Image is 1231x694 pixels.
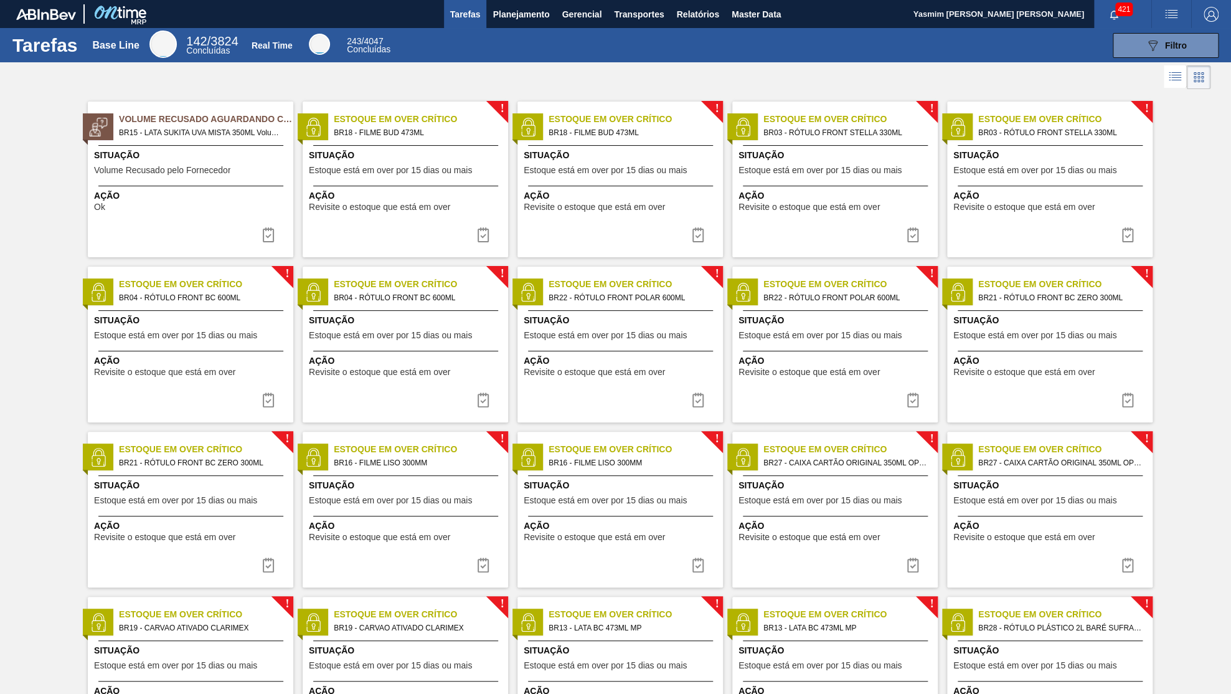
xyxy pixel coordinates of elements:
span: Estoque em Over Crítico [763,608,938,621]
span: Estoque em Over Crítico [119,608,293,621]
span: Situação [738,644,935,657]
span: Revisite o estoque que está em over [309,533,450,542]
button: icon-task complete [253,387,283,412]
span: Ação [94,354,290,368]
span: Tarefas [450,7,481,22]
span: Estoque em Over Crítico [978,113,1153,126]
img: icon-task complete [905,558,920,573]
button: icon-task complete [683,387,713,412]
span: Revisite o estoque que está em over [524,368,665,377]
span: Estoque em Over Crítico [978,443,1153,456]
span: ! [930,599,933,609]
span: Estoque está em over por 15 dias ou mais [94,331,257,340]
span: ! [500,104,504,113]
img: status [89,118,108,136]
img: icon-task complete [905,392,920,407]
button: icon-task complete [253,553,283,578]
span: Planejamento [493,7,549,22]
span: Estoque em Over Crítico [334,608,508,621]
button: icon-task complete [898,387,928,412]
span: Situação [94,479,290,492]
span: Estoque está em over por 15 dias ou mais [953,331,1116,340]
span: Ação [953,520,1149,533]
span: BR04 - RÓTULO FRONT BC 600ML [119,291,283,305]
div: Completar tarefa: 30342135 [468,387,498,412]
button: icon-task complete [1113,387,1143,412]
span: Ação [94,520,290,533]
span: Revisite o estoque que está em over [738,202,880,212]
span: ! [500,269,504,278]
button: icon-task complete [1113,222,1143,247]
img: icon-task complete [1120,392,1135,407]
span: ! [715,434,719,444]
img: status [733,118,752,136]
span: BR15 - LATA SUKITA UVA MISTA 350ML Volume - 628797 [119,126,283,140]
span: Situação [94,314,290,327]
span: Situação [309,644,505,657]
div: Completar tarefa: 30342133 [468,222,498,247]
span: Situação [953,644,1149,657]
span: BR04 - RÓTULO FRONT BC 600ML [334,291,498,305]
img: status [733,613,752,632]
span: Revisite o estoque que está em over [953,368,1095,377]
span: Situação [953,314,1149,327]
div: Base Line [92,40,139,51]
span: Estoque está em over por 15 dias ou mais [309,661,472,670]
img: status [948,118,967,136]
img: status [733,283,752,302]
span: Situação [738,149,935,162]
div: Completar tarefa: 30342134 [1113,222,1143,247]
span: Situação [524,149,720,162]
span: 243 [347,36,361,46]
span: BR13 - LATA BC 473ML MP [763,621,928,635]
span: Estoque está em over por 15 dias ou mais [524,166,687,175]
div: Real Time [347,37,390,54]
div: Completar tarefa: 30342137 [1113,387,1143,412]
button: icon-task-complete [253,222,283,247]
span: Estoque está em over por 15 dias ou mais [953,496,1116,505]
span: Ação [738,189,935,202]
span: ! [930,434,933,444]
img: status [519,283,537,302]
img: icon-task complete [1120,227,1135,242]
div: Completar tarefa: 30342133 [683,222,713,247]
button: icon-task complete [898,553,928,578]
span: Estoque está em over por 15 dias ou mais [309,166,472,175]
span: BR13 - LATA BC 473ML MP [549,621,713,635]
img: icon-task complete [261,392,276,407]
span: Estoque em Over Crítico [119,443,293,456]
span: BR27 - CAIXA CARTÃO ORIGINAL 350ML OPEN CORNER [763,456,928,470]
img: icon-task complete [691,392,705,407]
button: icon-task complete [468,222,498,247]
img: status [89,613,108,632]
img: status [948,613,967,632]
span: Estoque está em over por 15 dias ou mais [524,496,687,505]
span: Volume Recusado pelo Fornecedor [94,166,230,175]
span: BR19 - CARVAO ATIVADO CLARIMEX [119,621,283,635]
div: Completar tarefa: 30342134 [898,222,928,247]
span: Ação [524,354,720,368]
img: icon-task complete [476,392,491,407]
span: Revisite o estoque que está em over [953,202,1095,212]
span: ! [1144,434,1148,444]
span: / 3824 [186,34,238,48]
span: Ok [94,202,105,212]
span: Ação [309,189,505,202]
img: icon-task complete [261,558,276,573]
button: icon-task complete [1113,553,1143,578]
span: Estoque em Over Crítico [334,113,508,126]
span: Volume Recusado Aguardando Ciência [119,113,293,126]
span: ! [715,104,719,113]
span: Estoque está em over por 15 dias ou mais [524,331,687,340]
span: BR18 - FILME BUD 473ML [334,126,498,140]
span: Estoque em Over Crítico [119,278,293,291]
span: Estoque em Over Crítico [763,443,938,456]
span: Revisite o estoque que está em over [738,368,880,377]
span: ! [500,434,504,444]
span: Situação [524,314,720,327]
button: Filtro [1113,33,1219,58]
div: Real Time [309,34,330,55]
span: Situação [309,314,505,327]
img: status [519,613,537,632]
span: Revisite o estoque que está em over [94,533,235,542]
